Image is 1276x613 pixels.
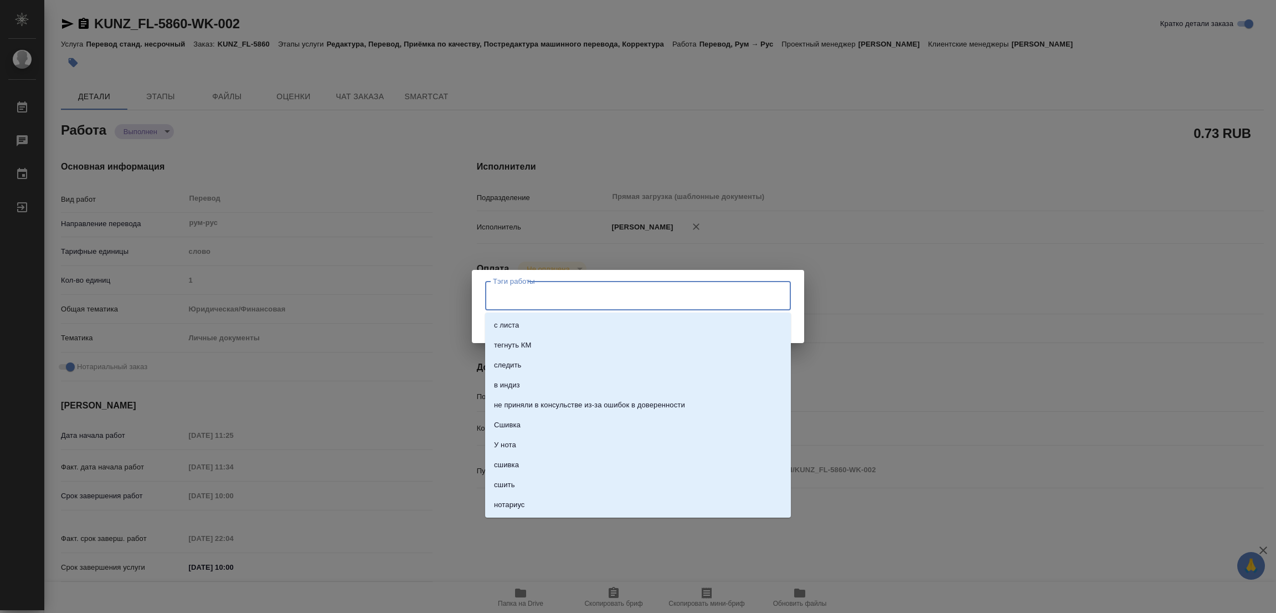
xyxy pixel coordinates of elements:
[494,440,516,451] p: У нота
[494,459,519,471] p: сшивка
[494,320,519,331] p: с листа
[494,400,685,411] p: не приняли в консульстве из-за ошибок в доверенности
[494,380,520,391] p: в индиз
[494,360,521,371] p: следить
[494,479,515,491] p: сшить
[494,340,531,351] p: тегнуть КМ
[494,499,524,510] p: нотариус
[494,420,521,431] p: Сшивка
